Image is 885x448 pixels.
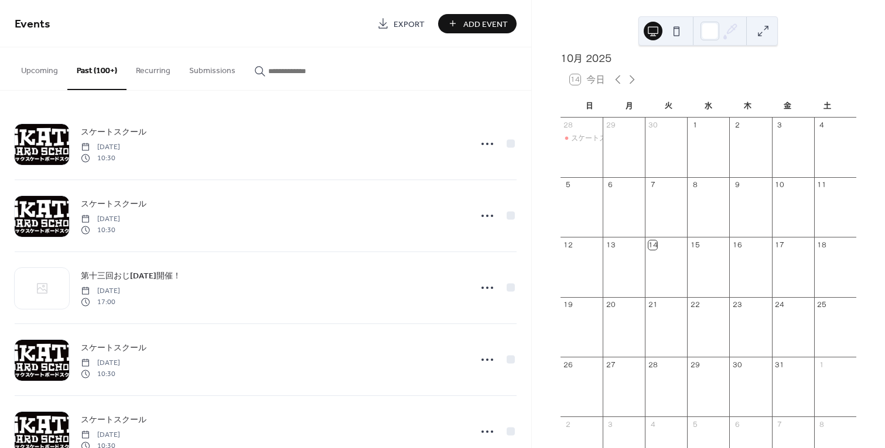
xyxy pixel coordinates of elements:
div: 1 [691,121,699,130]
span: Export [394,18,425,30]
div: 15 [691,240,699,249]
div: 30 [648,121,657,130]
button: Past (100+) [67,47,127,90]
div: 5 [564,181,573,189]
div: 28 [648,360,657,369]
span: [DATE] [81,430,120,440]
span: [DATE] [81,358,120,368]
div: 4 [818,121,826,130]
div: 25 [818,301,826,309]
div: 日 [570,94,610,118]
div: 4 [648,420,657,429]
div: 2 [564,420,573,429]
span: [DATE] [81,142,120,153]
a: スケートスクール [81,125,146,139]
div: 31 [775,360,784,369]
div: 7 [648,181,657,189]
div: 8 [818,420,826,429]
span: 10:30 [81,368,120,379]
div: 29 [606,121,615,130]
span: スケートスクール [81,198,146,211]
span: 10:30 [81,153,120,163]
a: スケートスクール [81,341,146,354]
div: 20 [606,301,615,309]
span: スケートスクール [81,342,146,354]
div: 12 [564,240,573,249]
span: 第十三回おじ[DATE]開催！ [81,270,181,282]
div: 21 [648,301,657,309]
div: 水 [688,94,728,118]
span: [DATE] [81,214,120,225]
div: 16 [733,240,742,249]
span: スケートスクール [81,126,146,139]
div: 2 [733,121,742,130]
div: 10 [775,181,784,189]
div: 木 [728,94,768,118]
a: Export [368,14,433,33]
span: 17:00 [81,297,120,307]
div: 19 [564,301,573,309]
button: Recurring [127,47,180,89]
div: 23 [733,301,742,309]
div: 7 [775,420,784,429]
div: 17 [775,240,784,249]
div: 9 [733,181,742,189]
button: Add Event [438,14,517,33]
div: 30 [733,360,742,369]
div: 3 [606,420,615,429]
div: 13 [606,240,615,249]
div: 6 [733,420,742,429]
div: 27 [606,360,615,369]
div: 11 [818,181,826,189]
div: 28 [564,121,573,130]
button: Upcoming [12,47,67,89]
div: スケートスクール [571,133,627,143]
a: 第十三回おじ[DATE]開催！ [81,269,181,282]
span: 10:30 [81,225,120,235]
div: 18 [818,240,826,249]
div: 土 [807,94,847,118]
div: 24 [775,301,784,309]
div: 22 [691,301,699,309]
div: 14 [648,240,657,249]
div: 26 [564,360,573,369]
a: スケートスクール [81,413,146,426]
div: 5 [691,420,699,429]
span: [DATE] [81,286,120,297]
span: Events [15,13,50,36]
div: 火 [649,94,689,118]
a: スケートスクール [81,197,146,211]
button: Submissions [180,47,245,89]
div: 29 [691,360,699,369]
span: Add Event [463,18,508,30]
div: スケートスクール [561,133,603,143]
div: 8 [691,181,699,189]
div: 1 [818,360,826,369]
div: 金 [768,94,808,118]
div: 6 [606,181,615,189]
div: 月 [609,94,649,118]
span: スケートスクール [81,414,146,426]
div: 10月 2025 [561,51,856,66]
div: 3 [775,121,784,130]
